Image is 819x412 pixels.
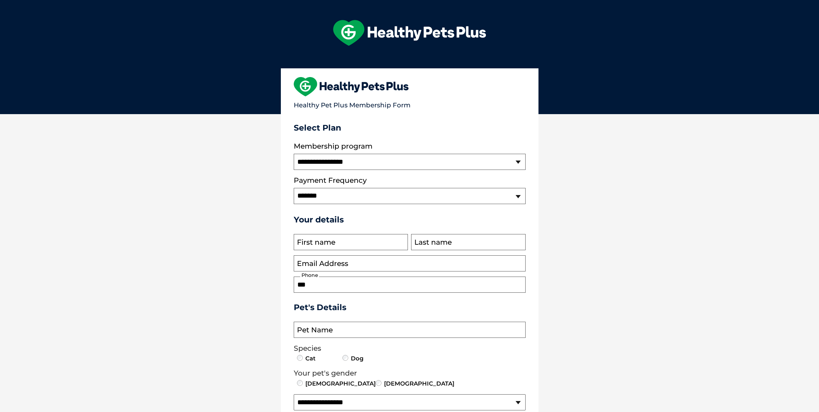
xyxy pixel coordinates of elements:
[383,379,454,388] label: [DEMOGRAPHIC_DATA]
[294,176,367,185] label: Payment Frequency
[300,272,319,278] label: Phone
[294,215,526,224] h3: Your details
[305,379,376,388] label: [DEMOGRAPHIC_DATA]
[294,123,526,132] h3: Select Plan
[294,77,409,96] img: heart-shape-hpp-logo-large.png
[294,369,526,378] legend: Your pet's gender
[294,142,526,151] label: Membership program
[297,238,335,247] label: First name
[297,260,348,268] label: Email Address
[305,354,316,363] label: Cat
[291,302,528,312] h3: Pet's Details
[414,238,452,247] label: Last name
[333,20,486,46] img: hpp-logo-landscape-green-white.png
[350,354,363,363] label: Dog
[294,344,526,353] legend: Species
[294,98,526,109] p: Healthy Pet Plus Membership Form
